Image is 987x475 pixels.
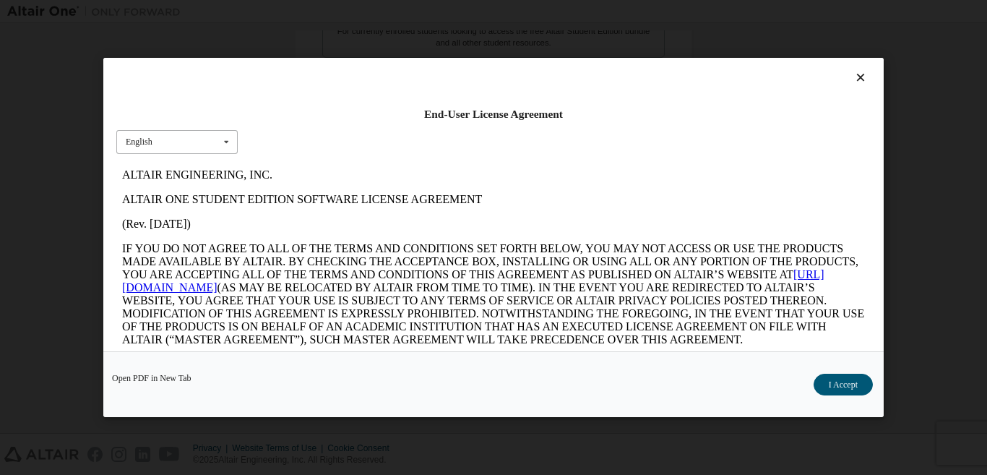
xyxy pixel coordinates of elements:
a: [URL][DOMAIN_NAME] [6,106,708,131]
div: End-User License Agreement [116,107,871,121]
p: ALTAIR ONE STUDENT EDITION SOFTWARE LICENSE AGREEMENT [6,30,749,43]
p: IF YOU DO NOT AGREE TO ALL OF THE TERMS AND CONDITIONS SET FORTH BELOW, YOU MAY NOT ACCESS OR USE... [6,80,749,184]
p: ALTAIR ENGINEERING, INC. [6,6,749,19]
div: English [126,138,152,147]
p: This Altair One Student Edition Software License Agreement (“Agreement”) is between Altair Engine... [6,195,749,247]
button: I Accept [814,374,873,395]
p: (Rev. [DATE]) [6,55,749,68]
a: Open PDF in New Tab [112,374,191,382]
